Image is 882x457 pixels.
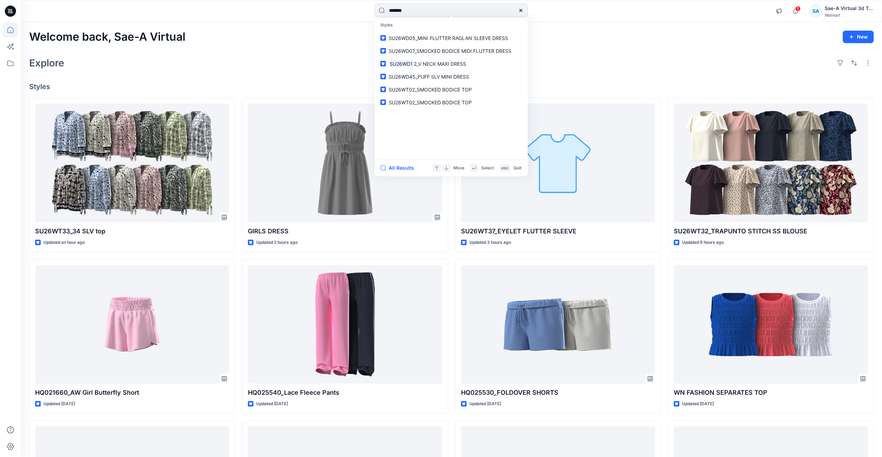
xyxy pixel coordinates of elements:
[35,104,229,222] a: SU26WT33_34 SLV top
[389,35,508,41] span: SU26WD05_MINI FLUTTER RAGLAN SLEEVE DRESS
[35,388,229,398] p: HQ021660_AW Girl Butterfly Short
[43,400,75,408] p: Updated [DATE]
[513,165,521,172] p: Quit
[501,165,509,172] p: esc
[256,400,288,408] p: Updated [DATE]
[674,104,868,222] a: SU26WT32_TRAPUNTO STITCH SS BLOUSE
[389,87,472,93] span: SU26WT02_SMOCKED BODICE TOP
[29,57,64,69] h2: Explore
[825,13,873,18] div: Walmart
[256,239,298,246] p: Updated 2 hours ago
[29,31,185,43] h2: Welcome back, Sae-A Virtual
[376,70,526,83] a: SU26WD45_PUFF SLV MINI DRESS
[389,60,414,68] mark: SU26WD1
[682,400,714,408] p: Updated [DATE]
[843,31,874,43] button: New
[825,4,873,13] div: Sae-A Virtual 3d Team
[35,226,229,236] p: SU26WT33_34 SLV top
[389,74,469,80] span: SU26WD45_PUFF SLV MINI DRESS
[674,388,868,398] p: WN FASHION SEPARATES TOP
[248,226,442,236] p: GIRLS DRESS
[248,265,442,384] a: HQ025540_Lace Fleece Pants
[453,165,464,172] p: Move
[376,32,526,45] a: SU26WD05_MINI FLUTTER RAGLAN SLEEVE DRESS
[376,19,526,32] p: Styles
[674,226,868,236] p: SU26WT32_TRAPUNTO STITCH SS BLOUSE
[389,48,511,54] span: SU26WD07_SMOCKED BODICE MIDI FLUTTER DRESS
[380,164,419,172] button: All Results
[376,45,526,57] a: SU26WD07_SMOCKED BODICE MIDI FLUTTER DRESS
[461,104,655,222] a: SU26WT37_EYELET FLUTTER SLEEVE
[674,265,868,384] a: WN FASHION SEPARATES TOP
[35,265,229,384] a: HQ021660_AW Girl Butterfly Short
[43,239,85,246] p: Updated an hour ago
[469,400,501,408] p: Updated [DATE]
[795,6,801,11] span: 1
[248,104,442,222] a: GIRLS DRESS
[682,239,724,246] p: Updated 9 hours ago
[461,226,655,236] p: SU26WT37_EYELET FLUTTER SLEEVE
[461,265,655,384] a: HQ025530_FOLDOVER SHORTS
[248,388,442,398] p: HQ025540_Lace Fleece Pants
[29,82,874,91] h4: Styles
[389,99,472,105] span: SU26WT02_SMOCKED BODICE TOP
[376,96,526,109] a: SU26WT02_SMOCKED BODICE TOP
[376,83,526,96] a: SU26WT02_SMOCKED BODICE TOP
[809,5,822,17] div: SA
[414,61,466,67] span: 2_V NECK MAXI DRESS
[481,165,494,172] p: Select
[376,57,526,70] a: SU26WD12_V NECK MAXI DRESS
[469,239,511,246] p: Updated 3 hours ago
[461,388,655,398] p: HQ025530_FOLDOVER SHORTS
